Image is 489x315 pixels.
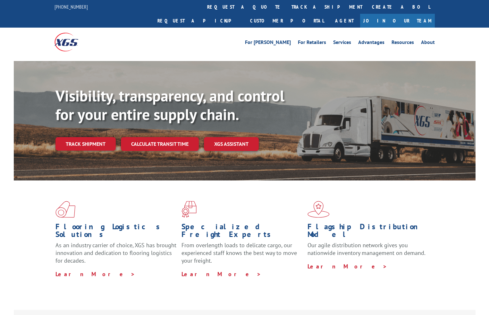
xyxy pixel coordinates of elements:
[392,40,414,47] a: Resources
[245,40,291,47] a: For [PERSON_NAME]
[153,14,245,28] a: Request a pickup
[55,241,176,264] span: As an industry carrier of choice, XGS has brought innovation and dedication to flooring logistics...
[55,201,75,218] img: xgs-icon-total-supply-chain-intelligence-red
[308,223,429,241] h1: Flagship Distribution Model
[55,137,116,151] a: Track shipment
[360,14,435,28] a: Join Our Team
[308,241,426,257] span: Our agile distribution network gives you nationwide inventory management on demand.
[181,270,261,278] a: Learn More >
[421,40,435,47] a: About
[308,201,330,218] img: xgs-icon-flagship-distribution-model-red
[181,223,303,241] h1: Specialized Freight Experts
[358,40,384,47] a: Advantages
[298,40,326,47] a: For Retailers
[181,241,303,270] p: From overlength loads to delicate cargo, our experienced staff knows the best way to move your fr...
[55,223,177,241] h1: Flooring Logistics Solutions
[333,40,351,47] a: Services
[181,201,197,218] img: xgs-icon-focused-on-flooring-red
[121,137,199,151] a: Calculate transit time
[55,270,135,278] a: Learn More >
[245,14,329,28] a: Customer Portal
[308,263,387,270] a: Learn More >
[55,86,284,124] b: Visibility, transparency, and control for your entire supply chain.
[329,14,360,28] a: Agent
[55,4,88,10] a: [PHONE_NUMBER]
[204,137,259,151] a: XGS ASSISTANT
